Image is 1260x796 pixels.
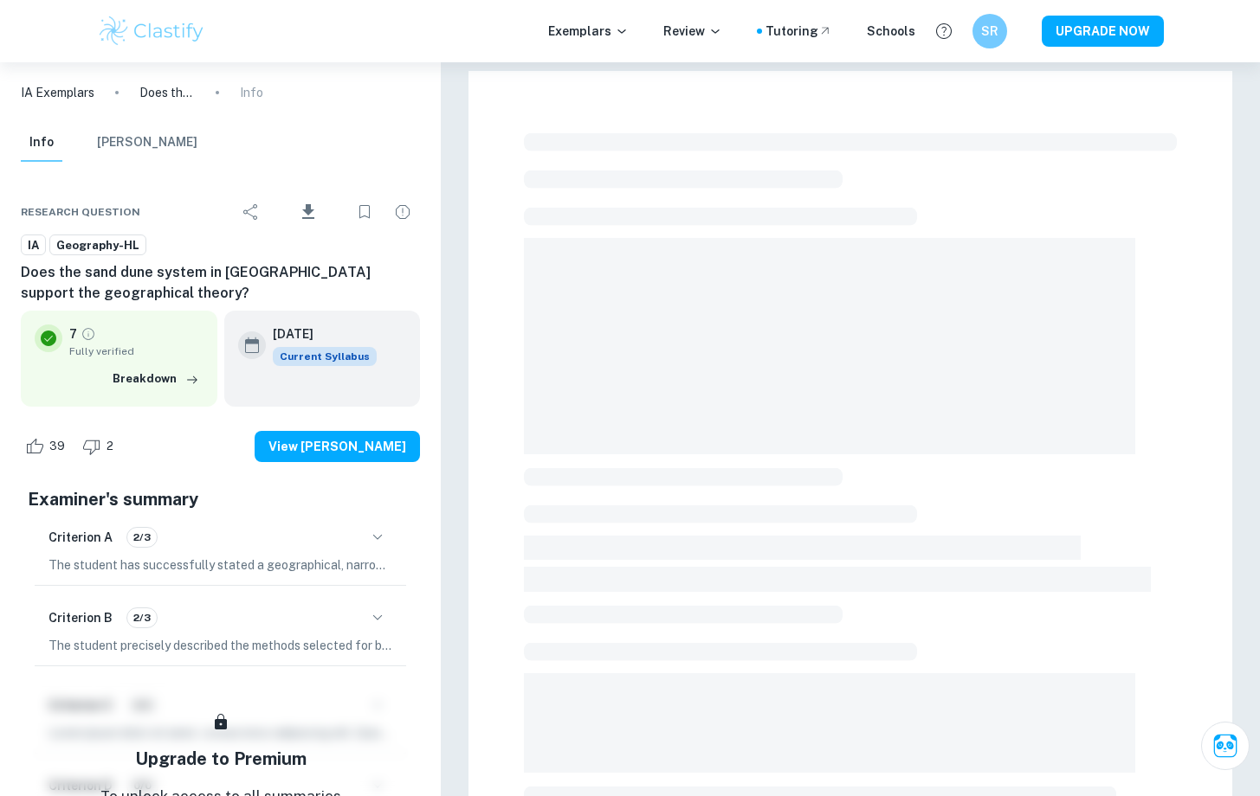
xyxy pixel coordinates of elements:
[69,343,204,359] span: Fully verified
[21,262,420,304] h6: Does the sand dune system in [GEOGRAPHIC_DATA] support the geographical theory?
[972,14,1007,48] button: SR
[273,347,377,366] div: This exemplar is based on the current syllabus. Feel free to refer to it for inspiration/ideas wh...
[97,14,207,48] img: Clastify logo
[127,610,157,626] span: 2/3
[78,433,123,460] div: Dislike
[81,326,96,342] a: Grade fully verified
[50,237,145,254] span: Geography-HL
[240,83,263,102] p: Info
[1201,722,1250,770] button: Ask Clai
[48,528,113,547] h6: Criterion A
[979,22,999,41] h6: SR
[385,195,420,229] div: Report issue
[108,366,204,392] button: Breakdown
[21,124,62,162] button: Info
[21,234,46,256] a: IA
[135,746,307,772] h5: Upgrade to Premium
[347,195,382,229] div: Bookmark
[69,324,77,343] p: 7
[139,83,195,102] p: Does the sand dune system in [GEOGRAPHIC_DATA] support the geographical theory?
[48,608,113,627] h6: Criterion B
[97,438,123,455] span: 2
[929,16,959,46] button: Help and Feedback
[273,347,377,366] span: Current Syllabus
[28,486,413,512] h5: Examiner's summary
[40,438,74,455] span: 39
[48,555,392,575] p: The student has successfully stated a geographical, narrowly focused fieldwork question, which is...
[234,195,268,229] div: Share
[22,237,45,254] span: IA
[867,22,915,41] a: Schools
[255,431,420,462] button: View [PERSON_NAME]
[272,189,344,234] div: Download
[21,433,74,460] div: Like
[1042,16,1164,47] button: UPGRADE NOW
[97,124,197,162] button: [PERSON_NAME]
[127,530,157,545] span: 2/3
[273,324,363,343] h6: [DATE]
[48,636,392,655] p: The student precisely described the methods selected for both primary and secondary data collecti...
[49,234,146,256] a: Geography-HL
[663,22,722,41] p: Review
[21,83,94,102] a: IA Exemplars
[766,22,832,41] a: Tutoring
[21,204,140,220] span: Research question
[548,22,629,41] p: Exemplars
